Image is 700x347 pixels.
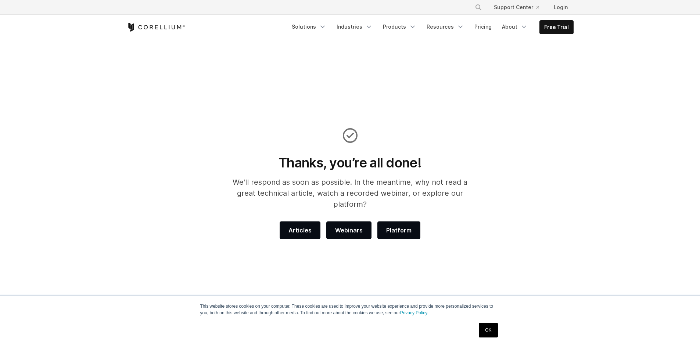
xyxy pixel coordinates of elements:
[479,323,498,337] a: OK
[498,20,532,33] a: About
[332,20,377,33] a: Industries
[400,310,428,315] a: Privacy Policy.
[377,221,420,239] a: Platform
[288,226,312,235] span: Articles
[223,155,477,171] h1: Thanks, you’re all done!
[200,303,500,316] p: This website stores cookies on your computer. These cookies are used to improve your website expe...
[335,226,363,235] span: Webinars
[540,21,573,34] a: Free Trial
[378,20,421,33] a: Products
[386,226,412,235] span: Platform
[472,1,485,14] button: Search
[548,1,574,14] a: Login
[280,221,320,239] a: Articles
[470,20,496,33] a: Pricing
[287,20,574,34] div: Navigation Menu
[127,23,185,32] a: Corellium Home
[326,221,371,239] a: Webinars
[287,20,331,33] a: Solutions
[466,1,574,14] div: Navigation Menu
[422,20,469,33] a: Resources
[488,1,545,14] a: Support Center
[223,177,477,210] p: We'll respond as soon as possible. In the meantime, why not read a great technical article, watch...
